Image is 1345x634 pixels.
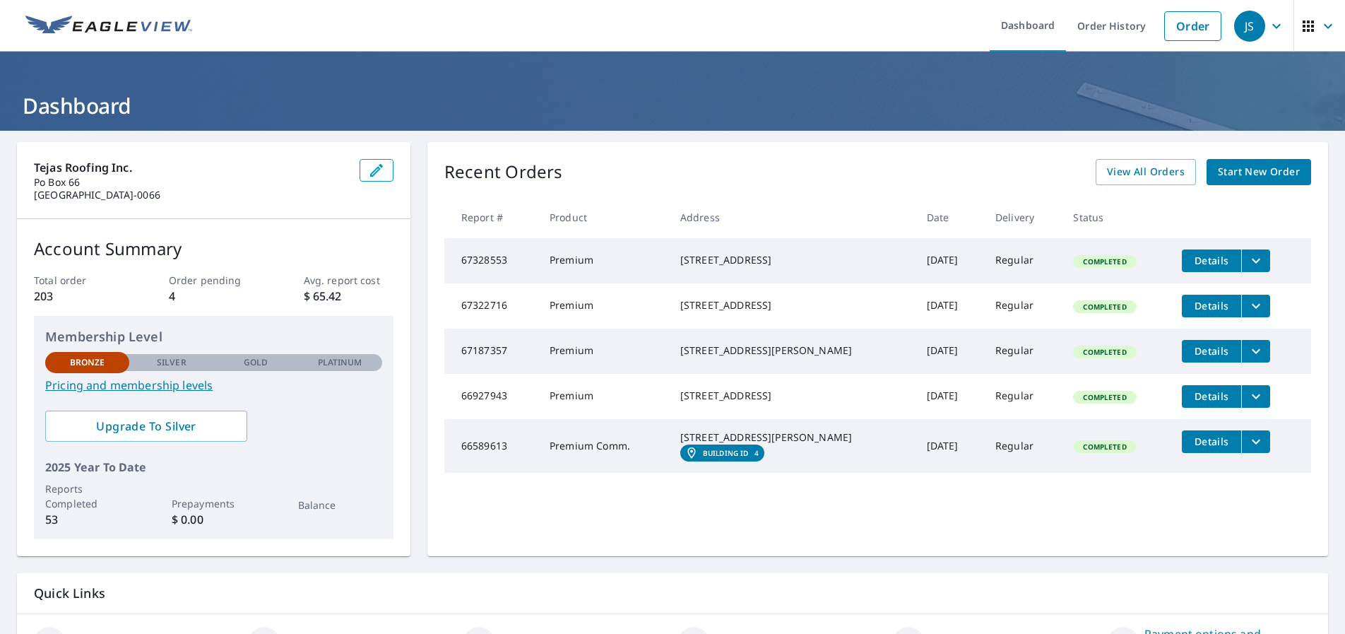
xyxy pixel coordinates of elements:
button: filesDropdownBtn-67328553 [1241,250,1270,272]
div: [STREET_ADDRESS] [680,298,904,312]
p: Platinum [318,356,362,369]
button: detailsBtn-67322716 [1182,295,1241,317]
th: Address [669,196,916,238]
a: Order [1164,11,1221,41]
button: detailsBtn-67328553 [1182,250,1241,272]
td: Regular [984,374,1062,419]
button: filesDropdownBtn-67322716 [1241,295,1270,317]
img: EV Logo [25,16,192,37]
p: 203 [34,288,124,305]
p: Balance [298,498,382,512]
div: [STREET_ADDRESS][PERSON_NAME] [680,344,904,358]
span: Details [1190,389,1233,403]
td: [DATE] [916,419,984,473]
td: Premium [538,374,669,419]
td: 67187357 [444,329,538,374]
h1: Dashboard [17,91,1328,120]
span: Completed [1074,257,1134,266]
span: Details [1190,435,1233,448]
td: [DATE] [916,283,984,329]
p: Reports Completed [45,481,129,511]
td: Regular [984,238,1062,283]
div: [STREET_ADDRESS] [680,253,904,267]
td: [DATE] [916,329,984,374]
p: Gold [244,356,268,369]
p: Total order [34,273,124,288]
p: Quick Links [34,585,1311,602]
td: Premium [538,283,669,329]
span: Details [1190,254,1233,267]
th: Product [538,196,669,238]
a: Upgrade To Silver [45,411,247,442]
span: Start New Order [1218,163,1300,181]
span: Upgrade To Silver [57,418,236,434]
em: Building ID [703,449,749,457]
a: Pricing and membership levels [45,377,382,394]
td: Premium [538,329,669,374]
p: 2025 Year To Date [45,459,382,476]
p: Po Box 66 [34,176,348,189]
a: Building ID4 [680,445,764,462]
a: View All Orders [1096,159,1196,185]
td: Premium Comm. [538,419,669,473]
button: filesDropdownBtn-66589613 [1241,430,1270,453]
div: [STREET_ADDRESS][PERSON_NAME] [680,430,904,445]
td: Regular [984,329,1062,374]
span: View All Orders [1107,163,1185,181]
button: filesDropdownBtn-67187357 [1241,340,1270,363]
td: [DATE] [916,374,984,419]
th: Report # [444,196,538,238]
td: Regular [984,419,1062,473]
button: detailsBtn-67187357 [1182,340,1241,363]
td: 66927943 [444,374,538,419]
p: 4 [169,288,259,305]
span: Details [1190,344,1233,358]
button: detailsBtn-66589613 [1182,430,1241,453]
button: detailsBtn-66927943 [1182,385,1241,408]
td: Premium [538,238,669,283]
p: Prepayments [172,496,256,511]
p: Tejas Roofing Inc. [34,159,348,176]
td: 66589613 [444,419,538,473]
p: [GEOGRAPHIC_DATA]-0066 [34,189,348,201]
p: Order pending [169,273,259,288]
th: Status [1062,196,1171,238]
span: Details [1190,299,1233,312]
span: Completed [1074,347,1134,357]
div: JS [1234,11,1265,42]
p: Silver [157,356,186,369]
div: [STREET_ADDRESS] [680,389,904,403]
p: Recent Orders [444,159,563,185]
p: $ 0.00 [172,511,256,528]
p: Bronze [70,356,105,369]
p: Account Summary [34,236,393,262]
td: 67322716 [444,283,538,329]
a: Start New Order [1207,159,1311,185]
p: $ 65.42 [304,288,393,305]
span: Completed [1074,442,1134,452]
span: Completed [1074,302,1134,312]
th: Date [916,196,984,238]
th: Delivery [984,196,1062,238]
span: Completed [1074,392,1134,402]
td: 67328553 [444,238,538,283]
td: [DATE] [916,238,984,283]
p: Membership Level [45,327,382,346]
p: Avg. report cost [304,273,393,288]
td: Regular [984,283,1062,329]
button: filesDropdownBtn-66927943 [1241,385,1270,408]
p: 53 [45,511,129,528]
